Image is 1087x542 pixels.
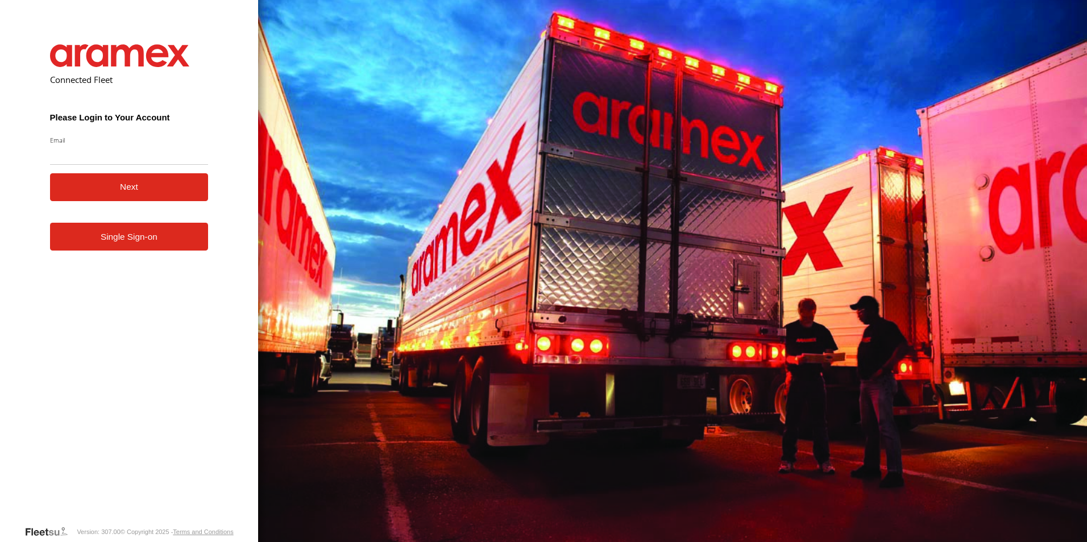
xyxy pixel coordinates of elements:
[50,136,209,144] label: Email
[50,173,209,201] button: Next
[50,44,190,67] img: Aramex
[50,223,209,251] a: Single Sign-on
[173,528,233,535] a: Terms and Conditions
[50,112,209,122] h3: Please Login to Your Account
[77,528,120,535] div: Version: 307.00
[50,74,209,85] h2: Connected Fleet
[121,528,234,535] div: © Copyright 2025 -
[24,526,77,537] a: Visit our Website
